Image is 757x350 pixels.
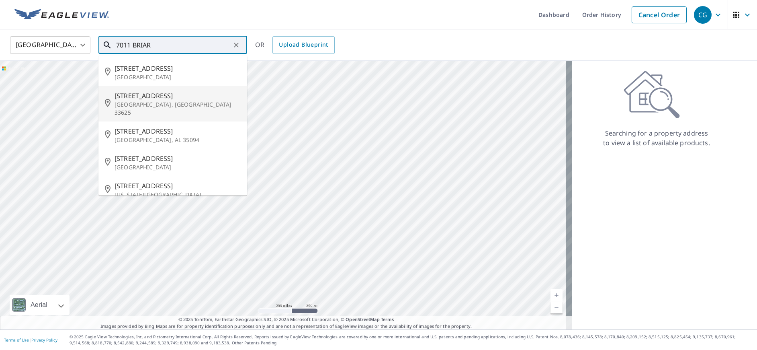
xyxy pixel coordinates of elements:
p: Searching for a property address to view a list of available products. [603,128,710,148]
span: [STREET_ADDRESS] [115,126,241,136]
button: Clear [231,39,242,51]
p: [GEOGRAPHIC_DATA], [GEOGRAPHIC_DATA] 33625 [115,101,241,117]
span: [STREET_ADDRESS] [115,91,241,101]
span: [STREET_ADDRESS] [115,64,241,73]
a: Current Level 5, Zoom Out [550,301,563,313]
a: Upload Blueprint [272,36,334,54]
a: Privacy Policy [31,337,57,343]
input: Search by address or latitude-longitude [116,34,231,56]
div: [GEOGRAPHIC_DATA] [10,34,90,56]
span: Upload Blueprint [279,40,328,50]
div: Aerial [10,295,70,315]
p: [US_STATE][GEOGRAPHIC_DATA] [115,191,241,199]
p: | [4,338,57,342]
div: CG [694,6,712,24]
img: EV Logo [14,9,109,21]
div: OR [255,36,335,54]
p: [GEOGRAPHIC_DATA] [115,163,241,171]
p: [GEOGRAPHIC_DATA], AL 35094 [115,136,241,144]
p: [GEOGRAPHIC_DATA] [115,73,241,81]
a: Current Level 5, Zoom In [550,289,563,301]
span: © 2025 TomTom, Earthstar Geographics SIO, © 2025 Microsoft Corporation, © [178,316,394,323]
span: [STREET_ADDRESS] [115,181,241,191]
a: Terms [381,316,394,322]
a: Terms of Use [4,337,29,343]
p: © 2025 Eagle View Technologies, Inc. and Pictometry International Corp. All Rights Reserved. Repo... [70,334,753,346]
a: OpenStreetMap [346,316,379,322]
div: Aerial [28,295,50,315]
a: Cancel Order [632,6,687,23]
span: [STREET_ADDRESS] [115,154,241,163]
